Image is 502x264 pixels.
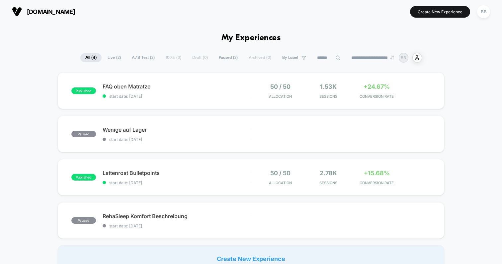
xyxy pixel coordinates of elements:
[103,126,251,133] span: Wenige auf Lager
[354,181,399,185] span: CONVERSION RATE
[103,180,251,185] span: start date: [DATE]
[10,6,77,17] button: [DOMAIN_NAME]
[354,94,399,99] span: CONVERSION RATE
[269,181,292,185] span: Allocation
[214,53,243,62] span: Paused ( 2 )
[80,53,102,62] span: All ( 4 )
[71,217,96,224] span: paused
[269,94,292,99] span: Allocation
[71,174,96,181] span: published
[320,83,337,90] span: 1.53k
[270,83,291,90] span: 50 / 50
[306,94,351,99] span: Sessions
[12,7,22,17] img: Visually logo
[103,83,251,90] span: FAQ oben Matratze
[364,170,390,177] span: +15.68%
[306,181,351,185] span: Sessions
[103,94,251,99] span: start date: [DATE]
[270,170,291,177] span: 50 / 50
[103,53,126,62] span: Live ( 2 )
[221,33,281,43] h1: My Experiences
[103,213,251,219] span: RehaSleep Komfort Beschreibung
[103,223,251,228] span: start date: [DATE]
[475,5,492,19] button: BB
[27,8,75,15] span: [DOMAIN_NAME]
[401,55,406,60] p: BB
[282,55,298,60] span: By Label
[390,56,394,60] img: end
[103,137,251,142] span: start date: [DATE]
[127,53,160,62] span: A/B Test ( 2 )
[410,6,470,18] button: Create New Experience
[364,83,390,90] span: +24.67%
[477,5,490,18] div: BB
[320,170,337,177] span: 2.78k
[71,87,96,94] span: published
[71,131,96,137] span: paused
[103,170,251,176] span: Lattenrost Bulletpoints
